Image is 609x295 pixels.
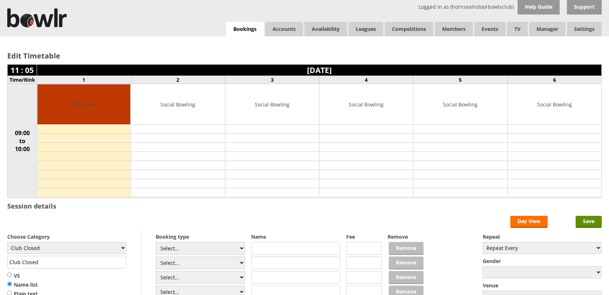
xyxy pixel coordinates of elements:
label: VS [7,272,38,279]
td: 11 : 05 [8,65,37,76]
td: 6 [507,76,601,84]
td: 5 [413,76,507,84]
span: Members [435,22,473,36]
input: Save [576,216,602,228]
td: [DATE] [37,65,602,76]
a: Events [474,22,506,36]
span: Manager [529,22,565,36]
td: 09:00 to 10:00 [8,84,37,198]
td: Social Bowling [508,84,601,125]
span: Settings [567,22,602,36]
td: Social Bowling [131,84,224,125]
h3: Session details [7,202,56,210]
label: Fee [346,233,382,240]
label: Name list [7,281,38,288]
label: Booking type [156,233,245,240]
input: Title/Description [7,256,126,268]
a: Leagues [348,22,383,36]
a: Day View [510,216,548,228]
td: Social Bowling [414,84,507,125]
td: 3 [225,76,319,84]
label: Repeat [483,233,602,240]
label: Remove [388,233,423,240]
input: Name list [7,281,12,287]
td: Time/Rink [8,76,37,84]
span: Accounts [265,22,303,36]
label: Gender [483,258,602,264]
label: Name [251,233,340,240]
td: Social Bowling [320,84,413,125]
td: 4 [319,76,413,84]
h2: Edit Timetable [7,51,602,61]
input: VS [7,272,12,278]
a: Bookings [226,22,264,37]
span: TV [507,22,528,36]
a: Availability [304,22,347,36]
td: 2 [131,76,225,84]
td: Social Bowling [226,84,319,125]
label: Venue [483,282,602,289]
label: Choose Category [7,233,126,240]
td: 1 [37,76,131,84]
td: Club Closed [37,84,130,125]
a: Competitions [385,22,433,36]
